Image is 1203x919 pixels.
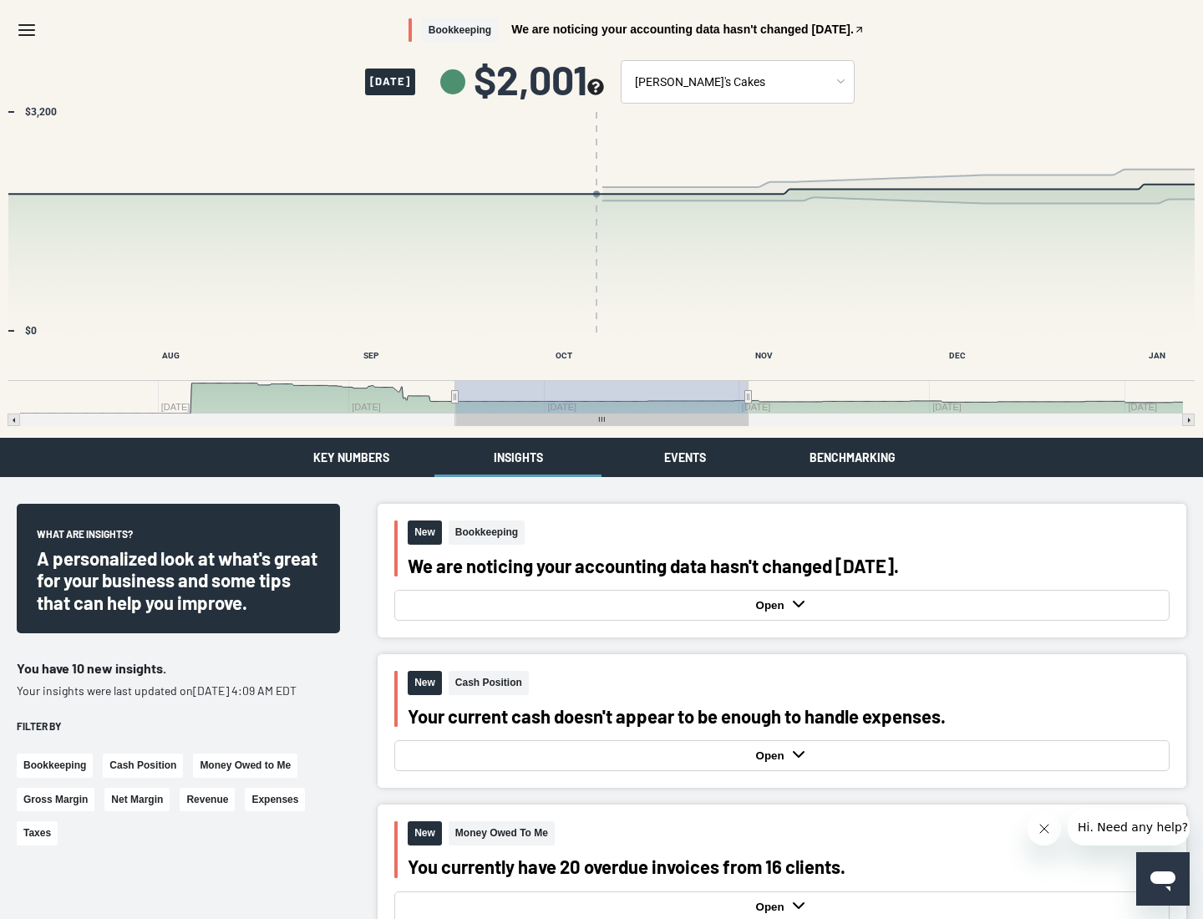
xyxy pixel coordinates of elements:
[25,106,57,118] text: $3,200
[474,59,604,99] span: $2,001
[378,504,1186,637] button: NewBookkeepingWe are noticing your accounting data hasn't changed [DATE].Open
[103,754,183,778] button: Cash Position
[1149,351,1165,360] text: JAN
[408,856,1170,877] div: You currently have 20 overdue invoices from 16 clients.
[378,654,1186,788] button: NewCash PositionYour current cash doesn't appear to be enough to handle expenses.Open
[17,788,94,812] button: Gross Margin
[17,20,37,40] svg: Menu
[755,351,773,360] text: NOV
[511,23,854,35] span: We are noticing your accounting data hasn't changed [DATE].
[434,438,601,477] button: Insights
[449,821,555,845] span: Money Owed To Me
[408,555,1170,576] div: We are noticing your accounting data hasn't changed [DATE].
[756,599,789,612] strong: Open
[449,520,525,545] span: Bookkeeping
[180,788,235,812] button: Revenue
[756,901,789,913] strong: Open
[408,705,1170,727] div: Your current cash doesn't appear to be enough to handle expenses.
[587,79,604,98] button: see more about your cashflow projection
[449,671,529,695] span: Cash Position
[267,438,434,477] button: Key Numbers
[245,788,305,812] button: Expenses
[365,69,415,95] span: [DATE]
[17,719,340,734] div: Filter by
[193,754,297,778] button: Money Owed to Me
[17,683,340,699] p: Your insights were last updated on [DATE] 4:09 AM EDT
[162,351,180,360] text: AUG
[756,749,789,762] strong: Open
[422,18,498,43] span: Bookkeeping
[408,671,442,695] span: New
[17,660,166,676] span: You have 10 new insights.
[1028,812,1061,845] iframe: Close message
[1136,852,1190,906] iframe: Button to launch messaging window
[17,754,93,778] button: Bookkeeping
[363,351,379,360] text: SEP
[408,821,442,845] span: New
[556,351,572,360] text: OCT
[25,325,37,337] text: $0
[1068,809,1190,845] iframe: Message from company
[949,351,966,360] text: DEC
[37,527,133,547] span: What are insights?
[104,788,170,812] button: Net Margin
[408,520,442,545] span: New
[37,547,320,613] div: A personalized look at what's great for your business and some tips that can help you improve.
[769,438,936,477] button: Benchmarking
[409,18,865,43] button: BookkeepingWe are noticing your accounting data hasn't changed [DATE].
[17,821,58,845] button: Taxes
[601,438,769,477] button: Events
